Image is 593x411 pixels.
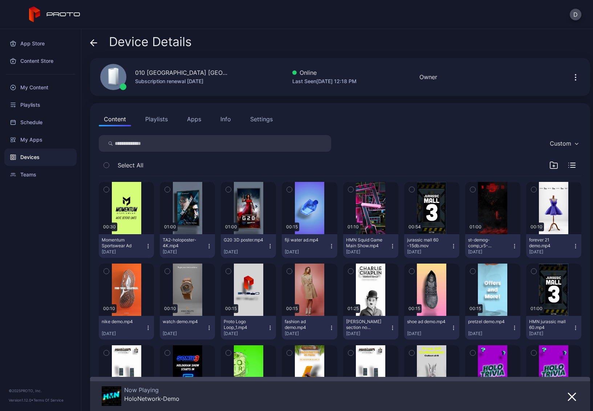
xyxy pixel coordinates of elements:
span: Version 1.12.0 • [9,398,33,402]
div: st-demog-comp_v5-VO_1(1).mp4 [468,237,508,249]
button: [PERSON_NAME] section no audio.mp4[DATE] [343,316,398,339]
button: watch demo.mp4[DATE] [160,316,215,339]
div: Settings [250,115,273,123]
div: [DATE] [285,249,328,255]
button: shoe ad demo.mp4[DATE] [404,316,459,339]
button: TA2-holoposter-4K.mp4[DATE] [160,234,215,258]
div: HMN Squid Game Main Show.mp4 [346,237,386,249]
div: [DATE] [163,331,206,337]
div: [DATE] [163,249,206,255]
span: Device Details [109,35,192,49]
div: [DATE] [468,249,512,255]
a: App Store [4,35,77,52]
button: fiji water ad.mp4[DATE] [282,234,337,258]
div: forever 21 demo.mp4 [529,237,569,249]
a: Terms Of Service [33,398,64,402]
div: HoloNetwork-Demo [124,395,179,402]
a: Schedule [4,114,77,131]
span: Select All [118,161,143,170]
button: st-demog-comp_v5-VO_1(1).mp4[DATE] [465,234,520,258]
div: pretzel demo.mp4 [468,319,508,325]
div: Proto Logo Loop_1.mp4 [224,319,264,330]
div: Last Seen [DATE] 12:18 PM [292,77,357,86]
button: Custom [546,135,581,152]
button: Momentum Sportswear Ad[DATE] [99,234,154,258]
div: fiji water ad.mp4 [285,237,325,243]
div: [DATE] [468,331,512,337]
a: Teams [4,166,77,183]
button: Info [215,112,236,126]
div: G20 3D poster.mp4 [224,237,264,243]
div: shoe ad demo.mp4 [407,319,447,325]
div: [DATE] [407,331,451,337]
button: Proto Logo Loop_1.mp4[DATE] [221,316,276,339]
div: Now Playing [124,386,179,394]
button: fashion ad demo.mp4[DATE] [282,316,337,339]
button: jurassic mall 60 -15db.mov[DATE] [404,234,459,258]
div: Chaplin section no audio.mp4 [346,319,386,330]
div: © 2025 PROTO, Inc. [9,388,72,394]
div: [DATE] [102,249,145,255]
button: Settings [245,112,278,126]
div: fashion ad demo.mp4 [285,319,325,330]
div: [DATE] [346,331,390,337]
button: D [570,9,581,20]
button: forever 21 demo.mp4[DATE] [526,234,581,258]
div: Momentum Sportswear Ad [102,237,142,249]
div: Online [292,68,357,77]
a: My Apps [4,131,77,148]
a: Content Store [4,52,77,70]
button: pretzel demo.mp4[DATE] [465,316,520,339]
div: [DATE] [529,331,573,337]
div: 010 [GEOGRAPHIC_DATA] [GEOGRAPHIC_DATA] [135,68,230,77]
a: Playlists [4,96,77,114]
div: [DATE] [285,331,328,337]
button: HMN Squid Game Main Show.mp4[DATE] [343,234,398,258]
button: Content [99,112,131,126]
div: [DATE] [224,331,267,337]
div: [DATE] [224,249,267,255]
button: nike demo.mp4[DATE] [99,316,154,339]
button: Apps [182,112,206,126]
div: jurassic mall 60 -15db.mov [407,237,447,249]
div: [DATE] [102,331,145,337]
div: Subscription renewal [DATE] [135,77,230,86]
button: G20 3D poster.mp4[DATE] [221,234,276,258]
a: Devices [4,148,77,166]
div: Custom [550,140,571,147]
button: Playlists [140,112,173,126]
a: My Content [4,79,77,96]
div: watch demo.mp4 [163,319,203,325]
div: [DATE] [407,249,451,255]
div: nike demo.mp4 [102,319,142,325]
div: Info [220,115,231,123]
div: TA2-holoposter-4K.mp4 [163,237,203,249]
div: Owner [419,73,437,81]
div: [DATE] [346,249,390,255]
div: HMN jurassic mall 60.mp4 [529,319,569,330]
button: HMN jurassic mall 60.mp4[DATE] [526,316,581,339]
div: [DATE] [529,249,573,255]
